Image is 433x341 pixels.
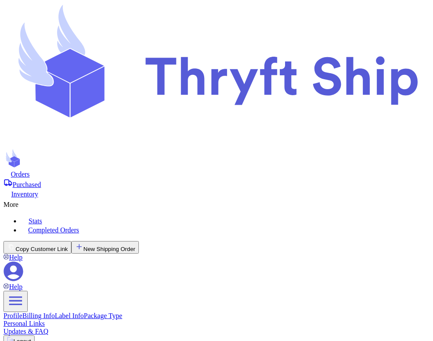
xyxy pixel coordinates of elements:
[22,312,55,319] a: Billing Info
[3,254,22,261] a: Help
[3,178,430,189] a: Purchased
[3,312,22,319] a: Profile
[21,225,430,234] a: Completed Orders
[3,328,430,335] a: Updates & FAQ
[9,283,22,290] span: Help
[84,312,122,319] a: Package Type
[3,198,430,209] div: More
[71,241,139,254] button: New Shipping Order
[3,170,430,178] a: Orders
[3,283,22,290] a: Help
[21,216,430,225] a: Stats
[9,254,22,261] span: Help
[3,189,430,198] a: Inventory
[55,312,84,319] a: Label Info
[3,320,45,327] a: Personal Links
[3,241,71,254] button: Copy Customer Link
